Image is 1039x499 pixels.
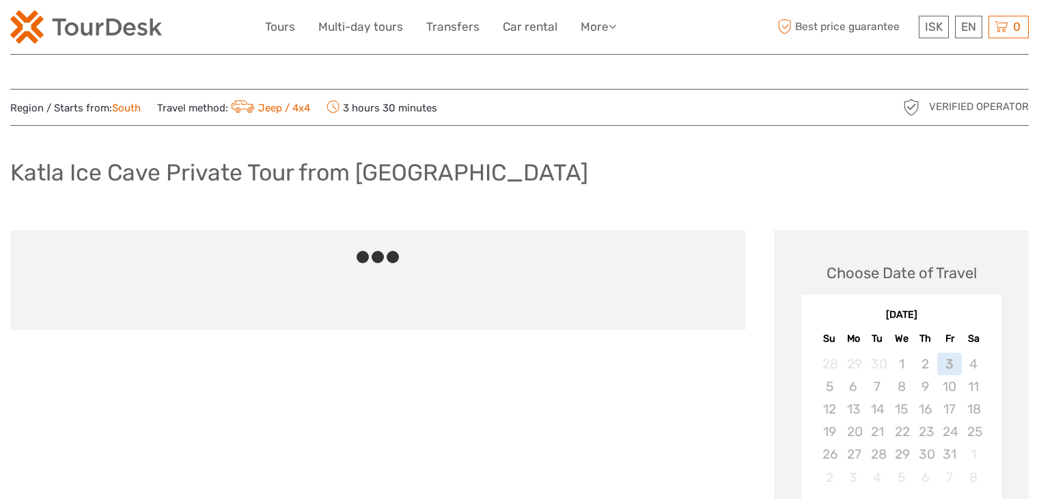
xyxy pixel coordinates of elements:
[503,17,557,37] a: Car rental
[962,420,986,443] div: Not available Saturday, October 25th, 2025
[913,466,937,489] div: Not available Thursday, November 6th, 2025
[228,102,310,114] a: Jeep / 4x4
[10,101,141,116] span: Region / Starts from:
[937,375,961,398] div: Not available Friday, October 10th, 2025
[327,98,437,117] span: 3 hours 30 minutes
[817,375,841,398] div: Not available Sunday, October 5th, 2025
[817,398,841,420] div: Not available Sunday, October 12th, 2025
[913,353,937,375] div: Not available Thursday, October 2nd, 2025
[889,375,913,398] div: Not available Wednesday, October 8th, 2025
[962,398,986,420] div: Not available Saturday, October 18th, 2025
[817,466,841,489] div: Not available Sunday, November 2nd, 2025
[937,398,961,420] div: Not available Friday, October 17th, 2025
[889,443,913,466] div: Not available Wednesday, October 29th, 2025
[112,102,141,114] a: South
[937,353,961,375] div: Not available Friday, October 3rd, 2025
[913,375,937,398] div: Not available Thursday, October 9th, 2025
[865,466,889,489] div: Not available Tuesday, November 4th, 2025
[827,262,977,284] div: Choose Date of Travel
[865,375,889,398] div: Not available Tuesday, October 7th, 2025
[865,329,889,348] div: Tu
[937,420,961,443] div: Not available Friday, October 24th, 2025
[842,353,865,375] div: Not available Monday, September 29th, 2025
[889,329,913,348] div: We
[913,420,937,443] div: Not available Thursday, October 23rd, 2025
[842,420,865,443] div: Not available Monday, October 20th, 2025
[817,353,841,375] div: Not available Sunday, September 28th, 2025
[889,466,913,489] div: Not available Wednesday, November 5th, 2025
[426,17,480,37] a: Transfers
[1011,20,1023,33] span: 0
[889,398,913,420] div: Not available Wednesday, October 15th, 2025
[842,329,865,348] div: Mo
[925,20,943,33] span: ISK
[842,443,865,466] div: Not available Monday, October 27th, 2025
[962,353,986,375] div: Not available Saturday, October 4th, 2025
[157,98,310,117] span: Travel method:
[817,329,841,348] div: Su
[806,353,997,489] div: month 2025-10
[842,466,865,489] div: Not available Monday, November 3rd, 2025
[817,443,841,466] div: Not available Sunday, October 26th, 2025
[842,375,865,398] div: Not available Monday, October 6th, 2025
[962,443,986,466] div: Not available Saturday, November 1st, 2025
[913,398,937,420] div: Not available Thursday, October 16th, 2025
[318,17,403,37] a: Multi-day tours
[865,443,889,466] div: Not available Tuesday, October 28th, 2025
[962,329,986,348] div: Sa
[889,353,913,375] div: Not available Wednesday, October 1st, 2025
[913,329,937,348] div: Th
[962,466,986,489] div: Not available Saturday, November 8th, 2025
[581,17,616,37] a: More
[865,420,889,443] div: Not available Tuesday, October 21st, 2025
[865,353,889,375] div: Not available Tuesday, September 30th, 2025
[10,10,162,44] img: 120-15d4194f-c635-41b9-a512-a3cb382bfb57_logo_small.png
[10,159,588,187] h1: Katla Ice Cave Private Tour from [GEOGRAPHIC_DATA]
[842,398,865,420] div: Not available Monday, October 13th, 2025
[900,96,922,118] img: verified_operator_grey_128.png
[962,375,986,398] div: Not available Saturday, October 11th, 2025
[937,443,961,466] div: Not available Friday, October 31st, 2025
[865,398,889,420] div: Not available Tuesday, October 14th, 2025
[929,100,1029,114] span: Verified Operator
[913,443,937,466] div: Not available Thursday, October 30th, 2025
[774,16,915,38] span: Best price guarantee
[955,16,982,38] div: EN
[889,420,913,443] div: Not available Wednesday, October 22nd, 2025
[265,17,295,37] a: Tours
[801,308,1001,323] div: [DATE]
[937,329,961,348] div: Fr
[937,466,961,489] div: Not available Friday, November 7th, 2025
[817,420,841,443] div: Not available Sunday, October 19th, 2025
